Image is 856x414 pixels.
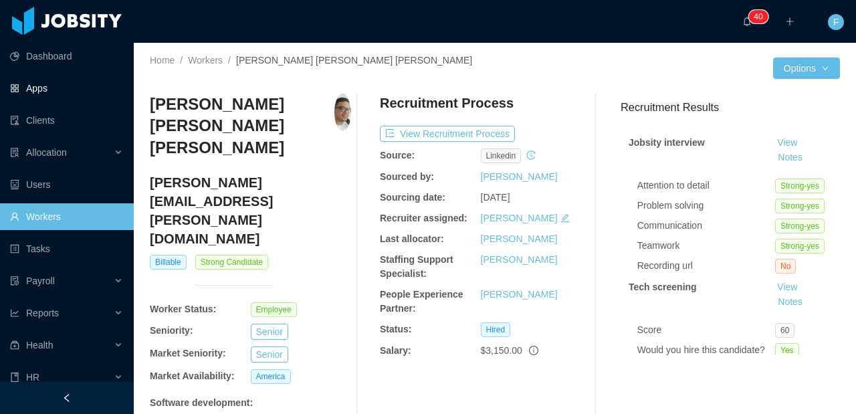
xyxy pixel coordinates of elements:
h4: [PERSON_NAME][EMAIL_ADDRESS][PERSON_NAME][DOMAIN_NAME] [150,173,351,248]
b: Staffing Support Specialist: [380,254,453,279]
a: [PERSON_NAME] [481,213,558,223]
span: Hired [481,322,511,337]
span: Employee [251,302,297,317]
span: HR [26,372,39,383]
div: Would you hire this candidate? [637,343,775,357]
a: View [772,137,802,148]
h3: Recruitment Results [621,99,840,116]
i: icon: solution [10,148,19,157]
b: Source: [380,150,415,161]
span: / [228,55,231,66]
a: icon: exportView Recruitment Process [380,128,515,139]
div: Recording url [637,259,775,273]
b: Seniority: [150,325,193,336]
a: icon: robotUsers [10,171,123,198]
a: icon: appstoreApps [10,75,123,102]
b: People Experience Partner: [380,289,463,314]
b: Last allocator: [380,233,444,244]
i: icon: edit [560,213,570,223]
a: [PERSON_NAME] [481,289,558,300]
button: Senior [251,324,288,340]
a: icon: userWorkers [10,203,123,230]
span: Strong-yes [775,199,825,213]
img: 78378fac-ebc3-492b-be87-e9115189ff5d_6891313328f5b-400w.png [334,94,351,131]
span: $3,150.00 [481,345,522,356]
b: Market Availability: [150,371,235,381]
span: Strong Candidate [195,255,268,270]
i: icon: history [526,150,536,160]
p: 0 [758,10,763,23]
span: No [775,259,796,274]
i: icon: medicine-box [10,340,19,350]
a: icon: profileTasks [10,235,123,262]
a: [PERSON_NAME] [481,254,558,265]
b: Salary: [380,345,411,356]
a: View [772,282,802,292]
span: Yes [775,343,799,358]
h3: [PERSON_NAME] [PERSON_NAME] [PERSON_NAME] [150,94,334,159]
b: Worker Status: [150,304,216,314]
span: Payroll [26,276,55,286]
i: icon: plus [785,17,794,26]
button: Notes [772,150,808,166]
b: Software development : [150,397,253,408]
i: icon: bell [742,17,752,26]
div: Attention to detail [637,179,775,193]
a: icon: pie-chartDashboard [10,43,123,70]
p: 4 [754,10,758,23]
span: Strong-yes [775,179,825,193]
b: Recruiter assigned: [380,213,467,223]
i: icon: book [10,373,19,382]
span: Reports [26,308,59,318]
a: Workers [188,55,223,66]
i: icon: file-protect [10,276,19,286]
span: 60 [775,323,794,338]
b: Sourcing date: [380,192,445,203]
b: Status: [380,324,411,334]
span: [PERSON_NAME] [PERSON_NAME] [PERSON_NAME] [236,55,472,66]
div: Problem solving [637,199,775,213]
button: Optionsicon: down [773,58,840,79]
sup: 40 [748,10,768,23]
div: Teamwork [637,239,775,253]
a: Home [150,55,175,66]
button: Notes [772,294,808,310]
span: Allocation [26,147,67,158]
span: Health [26,340,53,350]
span: Strong-yes [775,239,825,253]
span: linkedin [481,148,522,163]
a: [PERSON_NAME] [481,233,558,244]
span: [DATE] [481,192,510,203]
button: Senior [251,346,288,363]
span: / [180,55,183,66]
div: Score [637,323,775,337]
b: Market Seniority: [150,348,226,358]
span: Billable [150,255,187,270]
i: icon: line-chart [10,308,19,318]
b: Sourced by: [380,171,434,182]
div: Communication [637,219,775,233]
span: info-circle [529,346,538,355]
span: America [251,369,291,384]
h4: Recruitment Process [380,94,514,112]
strong: Tech screening [629,282,697,292]
strong: Jobsity interview [629,137,705,148]
span: Strong-yes [775,219,825,233]
button: icon: exportView Recruitment Process [380,126,515,142]
a: [PERSON_NAME] [481,171,558,182]
span: F [833,14,839,30]
a: icon: auditClients [10,107,123,134]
